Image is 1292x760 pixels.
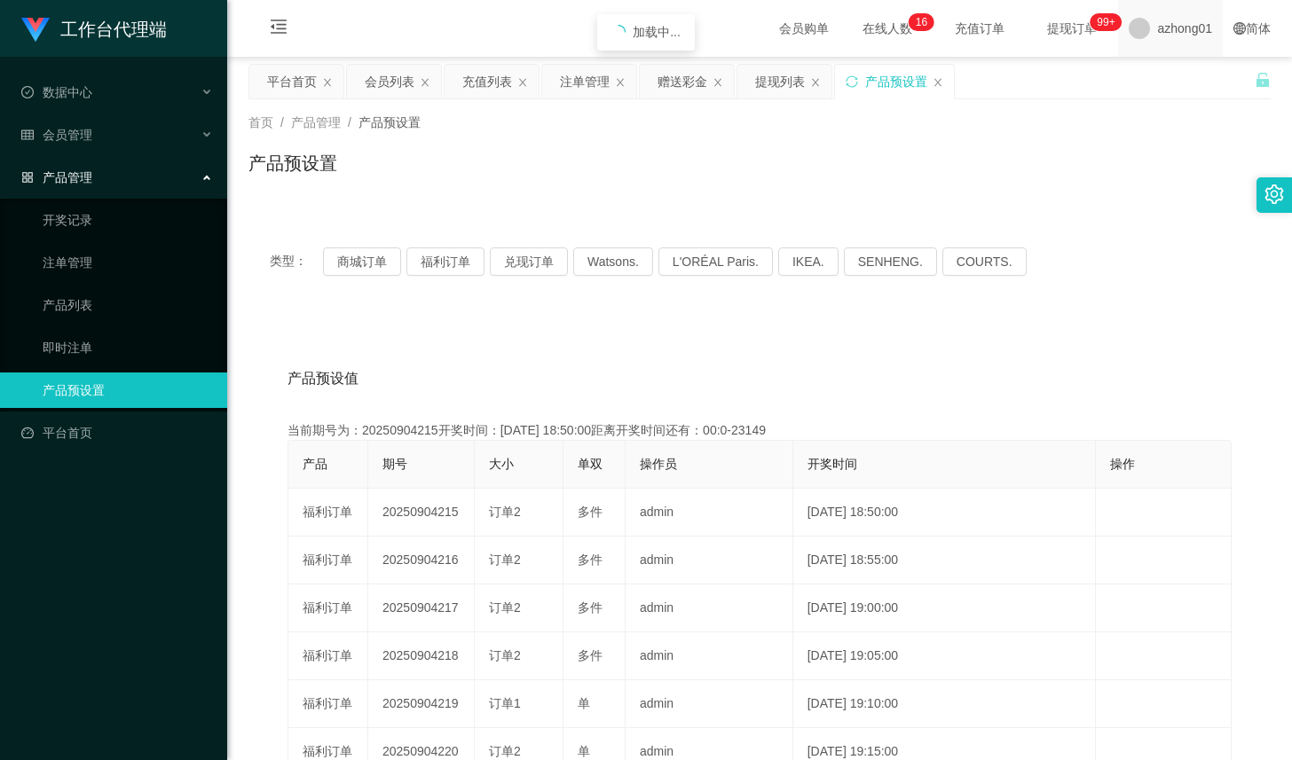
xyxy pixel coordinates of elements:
span: / [348,115,351,129]
div: 充值列表 [462,65,512,98]
span: / [280,115,284,129]
button: COURTS. [942,247,1027,276]
span: 订单2 [489,600,521,615]
span: 类型： [270,247,323,276]
span: 产品预设值 [288,368,358,389]
span: 多件 [578,505,603,519]
td: admin [626,680,793,728]
button: 福利订单 [406,247,484,276]
span: 订单2 [489,648,521,662]
td: [DATE] 19:05:00 [793,632,1096,680]
i: 图标: close [420,77,430,88]
span: 期号 [382,457,407,471]
span: 提现订单 [1038,22,1106,35]
span: 多件 [578,600,603,615]
span: 操作员 [640,457,677,471]
td: [DATE] 18:55:00 [793,537,1096,584]
span: 单 [578,744,590,758]
span: 订单2 [489,552,521,567]
button: L'ORÉAL Paris. [658,247,773,276]
a: 注单管理 [43,245,213,280]
span: 首页 [248,115,273,129]
button: 商城订单 [323,247,401,276]
i: 图标: close [517,77,528,88]
a: 工作台代理端 [21,21,167,35]
p: 6 [921,13,927,31]
img: logo.9652507e.png [21,18,50,43]
span: 在线人数 [854,22,921,35]
span: 单 [578,696,590,710]
td: [DATE] 19:10:00 [793,680,1096,728]
sup: 1073 [1090,13,1122,31]
div: 赠送彩金 [658,65,707,98]
td: 20250904217 [368,584,475,632]
i: 图标: unlock [1255,72,1271,88]
i: 图标: sync [846,75,858,88]
td: admin [626,489,793,537]
span: 会员管理 [21,128,92,142]
a: 图标: dashboard平台首页 [21,415,213,451]
button: Watsons. [573,247,653,276]
span: 多件 [578,648,603,662]
span: 大小 [489,457,514,471]
i: 图标: global [1233,22,1246,35]
span: 开奖时间 [807,457,857,471]
span: 加载中... [633,25,681,39]
td: admin [626,632,793,680]
span: 产品 [303,457,327,471]
i: icon: loading [611,25,626,39]
span: 操作 [1110,457,1135,471]
div: 平台首页 [267,65,317,98]
td: [DATE] 18:50:00 [793,489,1096,537]
i: 图标: table [21,129,34,141]
td: 福利订单 [288,680,368,728]
div: 会员列表 [365,65,414,98]
p: 1 [916,13,922,31]
div: 当前期号为：20250904215开奖时间：[DATE] 18:50:00距离开奖时间还有：00:0-23149 [288,421,1232,440]
td: [DATE] 19:00:00 [793,584,1096,632]
sup: 16 [909,13,934,31]
td: 福利订单 [288,489,368,537]
td: admin [626,537,793,584]
div: 注单管理 [560,65,610,98]
i: 图标: close [615,77,626,88]
span: 充值订单 [946,22,1013,35]
span: 产品管理 [21,170,92,184]
button: SENHENG. [844,247,937,276]
i: 图标: close [713,77,723,88]
td: 福利订单 [288,584,368,632]
span: 订单1 [489,696,521,710]
i: 图标: menu-fold [248,1,309,58]
span: 多件 [578,552,603,567]
td: 20250904219 [368,680,475,728]
span: 产品预设置 [358,115,421,129]
a: 产品列表 [43,287,213,323]
span: 订单2 [489,744,521,758]
h1: 工作台代理端 [60,1,167,58]
td: 福利订单 [288,632,368,680]
i: 图标: check-circle-o [21,86,34,98]
span: 订单2 [489,505,521,519]
i: 图标: appstore-o [21,171,34,184]
a: 开奖记录 [43,202,213,238]
td: admin [626,584,793,632]
span: 单双 [578,457,603,471]
td: 福利订单 [288,537,368,584]
div: 产品预设置 [865,65,927,98]
td: 20250904216 [368,537,475,584]
div: 提现列表 [755,65,805,98]
button: 兑现订单 [490,247,568,276]
i: 图标: close [810,77,821,88]
a: 即时注单 [43,330,213,365]
td: 20250904215 [368,489,475,537]
td: 20250904218 [368,632,475,680]
i: 图标: setting [1264,184,1284,204]
button: IKEA. [778,247,839,276]
span: 数据中心 [21,85,92,99]
i: 图标: close [322,77,333,88]
span: 产品管理 [291,115,341,129]
i: 图标: close [933,77,943,88]
a: 产品预设置 [43,372,213,408]
h1: 产品预设置 [248,150,337,176]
